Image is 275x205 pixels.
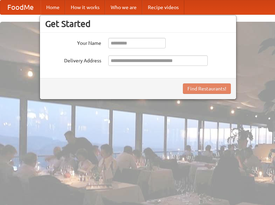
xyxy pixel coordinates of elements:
[183,83,231,94] button: Find Restaurants!
[105,0,142,14] a: Who we are
[45,55,101,64] label: Delivery Address
[41,0,65,14] a: Home
[45,19,231,29] h3: Get Started
[65,0,105,14] a: How it works
[142,0,184,14] a: Recipe videos
[45,38,101,47] label: Your Name
[0,0,41,14] a: FoodMe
